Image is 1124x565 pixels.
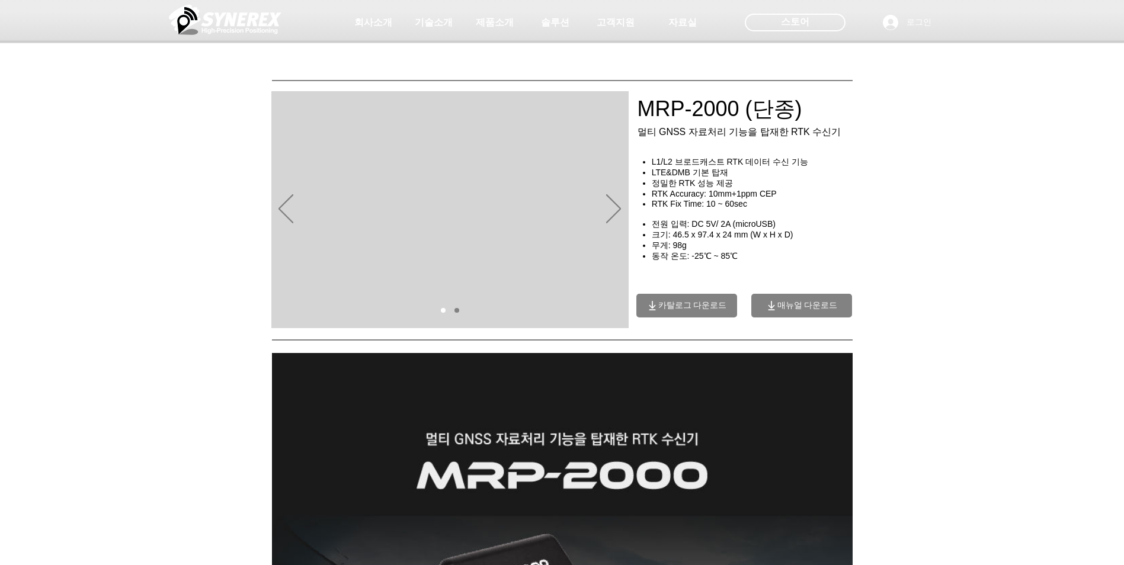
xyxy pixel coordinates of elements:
button: 로그인 [875,11,940,34]
span: 자료실 [668,17,697,29]
span: 로그인 [902,17,936,28]
span: 고객지원 [597,17,635,29]
span: 카탈로그 다운로드 [658,300,727,311]
a: 고객지원 [586,11,645,34]
a: 회사소개 [344,11,403,34]
a: 매뉴얼 다운로드 [751,294,852,317]
span: 솔루션 [541,17,569,29]
div: 스토어 [745,14,846,31]
span: 정밀한 RTK 성능 제공 [652,178,733,188]
button: 이전 [278,194,293,225]
span: 회사소개 [354,17,392,29]
a: 01 [441,308,446,313]
span: RTK Accuracy: 10mm+1ppm CEP [652,189,777,198]
nav: 슬라이드 [436,308,463,313]
div: 슬라이드쇼 [271,91,629,328]
span: 전원 입력: DC 5V/ 2A (microUSB) [652,219,776,229]
a: 솔루션 [526,11,585,34]
a: 02 [454,308,459,313]
span: 무게: 98g [652,240,687,250]
span: 동작 온도: -25℃ ~ 85℃ [652,251,738,261]
span: 크기: 46.5 x 97.4 x 24 mm (W x H x D) [652,230,793,239]
iframe: Wix Chat [988,514,1124,565]
span: 스토어 [781,15,809,28]
span: 기술소개 [415,17,453,29]
a: 자료실 [653,11,712,34]
a: 기술소개 [404,11,463,34]
a: 카탈로그 다운로드 [636,294,737,317]
button: 다음 [606,194,621,225]
img: 씨너렉스_White_simbol_대지 1.png [169,2,281,37]
a: 제품소개 [465,11,524,34]
span: 제품소개 [476,17,514,29]
span: 매뉴얼 다운로드 [777,300,838,311]
span: RTK Fix Time: 10 ~ 60sec [652,199,747,208]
